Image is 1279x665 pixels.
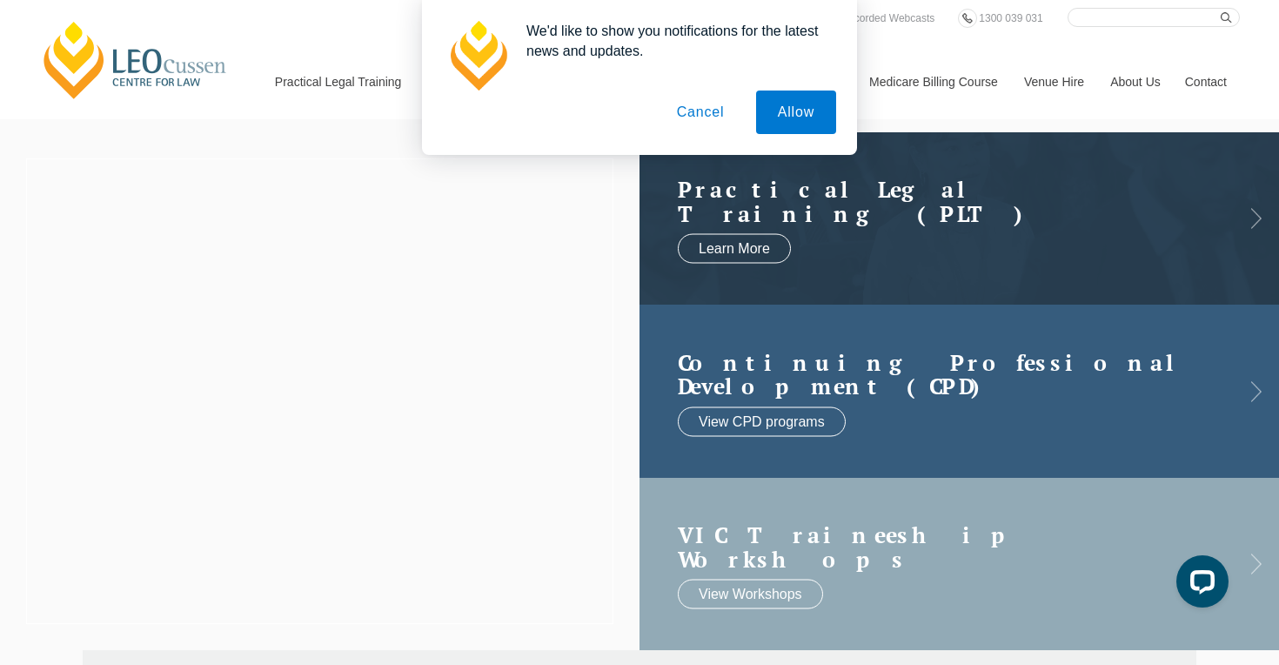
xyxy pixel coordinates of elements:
[678,523,1206,571] a: VIC Traineeship Workshops
[678,350,1206,398] h2: Continuing Professional Development (CPD)
[756,91,836,134] button: Allow
[678,350,1206,398] a: Continuing ProfessionalDevelopment (CPD)
[1162,548,1235,621] iframe: LiveChat chat widget
[678,234,791,264] a: Learn More
[678,406,846,436] a: View CPD programs
[655,91,747,134] button: Cancel
[512,21,836,61] div: We'd like to show you notifications for the latest news and updates.
[678,178,1206,225] h2: Practical Legal Training (PLT)
[678,178,1206,225] a: Practical LegalTraining (PLT)
[678,580,823,609] a: View Workshops
[443,21,512,91] img: notification icon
